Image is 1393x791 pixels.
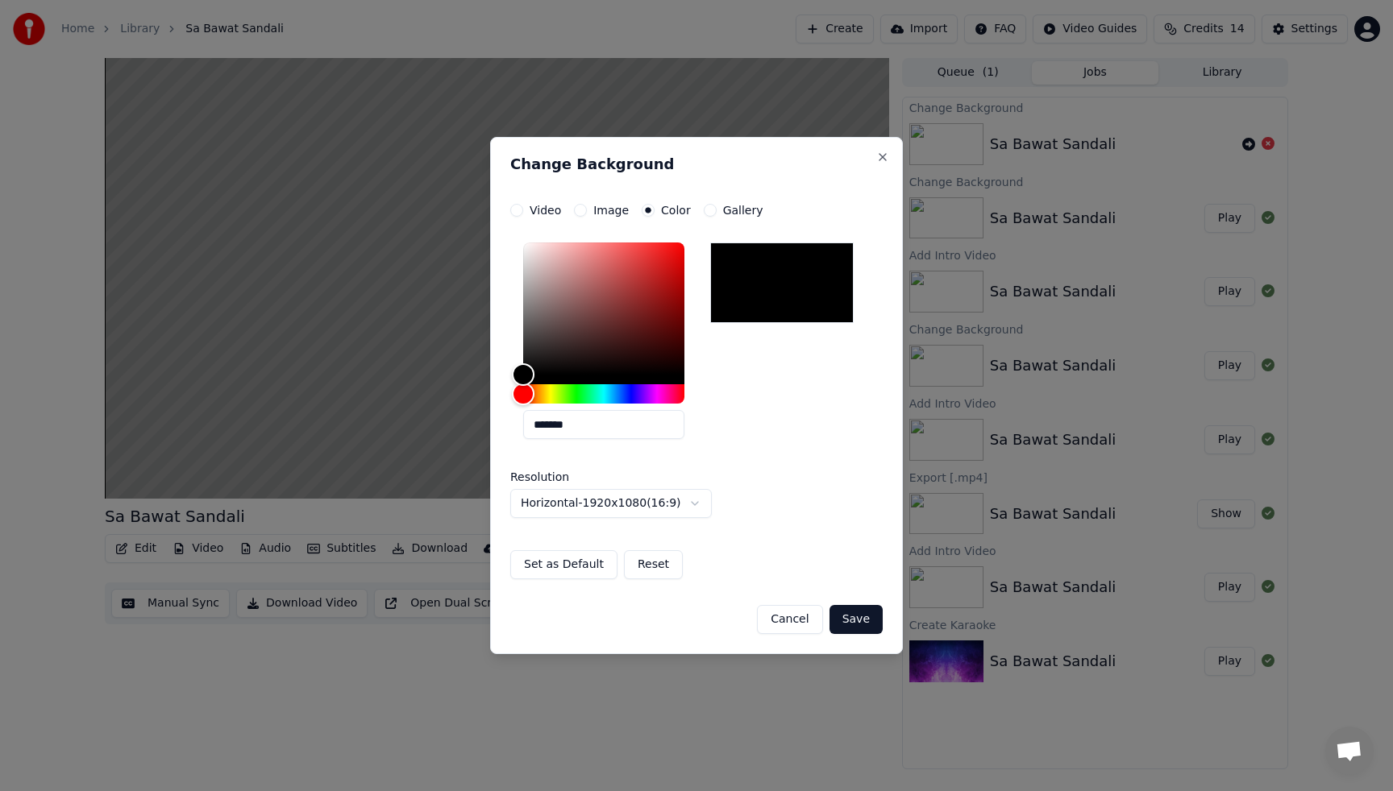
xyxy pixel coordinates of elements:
[510,157,883,172] h2: Change Background
[523,384,684,404] div: Hue
[661,205,691,216] label: Color
[510,471,672,482] label: Resolution
[757,605,822,634] button: Cancel
[624,550,683,579] button: Reset
[523,242,684,375] div: Color
[593,205,629,216] label: Image
[723,205,763,216] label: Gallery
[530,205,561,216] label: Video
[510,550,617,579] button: Set as Default
[830,605,883,634] button: Save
